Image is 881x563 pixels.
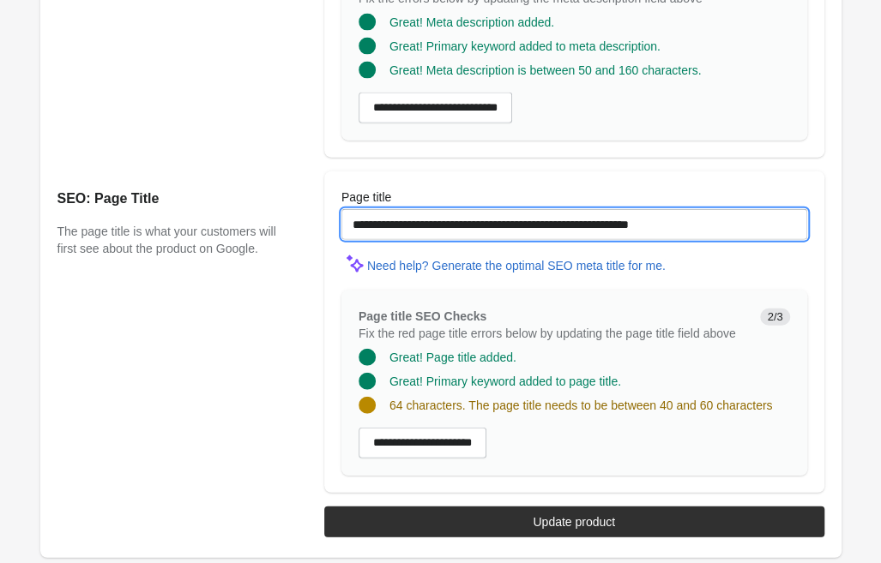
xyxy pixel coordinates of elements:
[533,515,615,529] div: Update product
[367,259,666,273] div: Need help? Generate the optimal SEO meta title for me.
[57,223,290,257] p: The page title is what your customers will first see about the product on Google.
[341,189,391,206] label: Page title
[389,350,516,364] span: Great! Page title added.
[57,189,290,209] h2: SEO: Page Title
[389,15,554,29] span: Great! Meta description added.
[360,250,673,281] button: Need help? Generate the optimal SEO meta title for me.
[359,325,747,342] p: Fix the red page title errors below by updating the page title field above
[324,506,824,537] button: Update product
[359,309,486,323] span: Page title SEO Checks
[389,374,621,388] span: Great! Primary keyword added to page title.
[389,398,772,412] span: 64 characters. The page title needs to be between 40 and 60 characters
[389,39,661,53] span: Great! Primary keyword added to meta description.
[389,63,701,77] span: Great! Meta description is between 50 and 160 characters.
[760,308,789,326] span: 2/3
[341,250,367,276] img: MagicMinor-0c7ff6cd6e0e39933513fd390ee66b6c2ef63129d1617a7e6fa9320d2ce6cec8.svg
